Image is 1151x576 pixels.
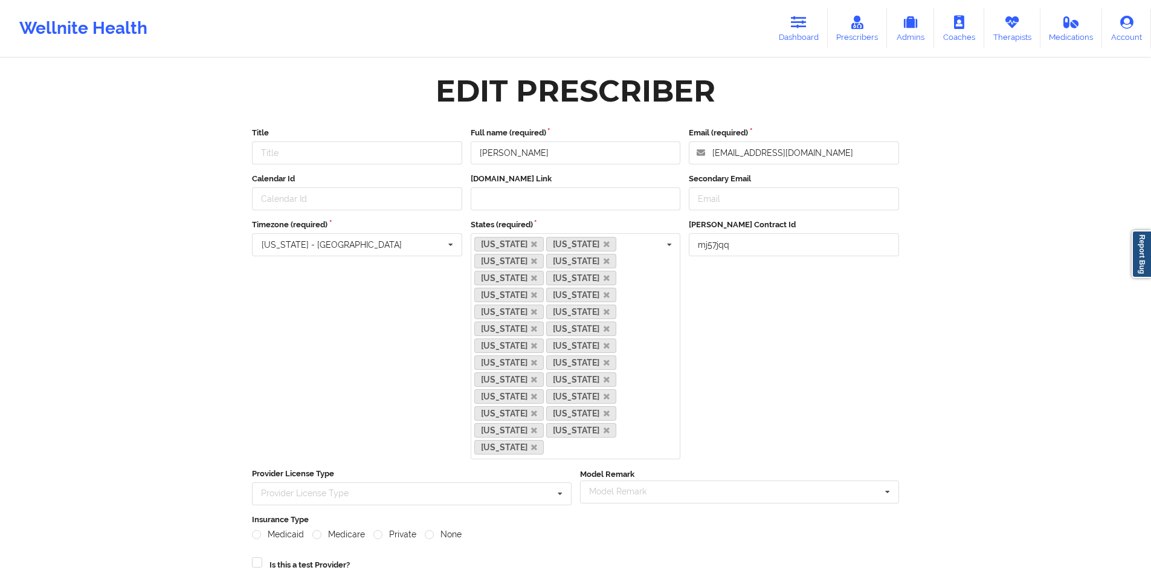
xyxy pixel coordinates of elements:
[258,487,366,500] div: Provider License Type
[471,173,681,185] label: [DOMAIN_NAME] Link
[471,141,681,164] input: Full name
[546,338,616,353] a: [US_STATE]
[770,8,828,48] a: Dashboard
[474,305,544,319] a: [US_STATE]
[373,529,416,540] label: Private
[425,529,462,540] label: None
[689,173,899,185] label: Secondary Email
[546,271,616,285] a: [US_STATE]
[1132,230,1151,278] a: Report Bug
[252,468,572,480] label: Provider License Type
[689,187,899,210] input: Email
[252,141,462,164] input: Title
[252,219,462,231] label: Timezone (required)
[546,254,616,268] a: [US_STATE]
[436,72,715,110] div: Edit Prescriber
[474,338,544,353] a: [US_STATE]
[474,440,544,455] a: [US_STATE]
[1102,8,1151,48] a: Account
[689,219,899,231] label: [PERSON_NAME] Contract Id
[474,355,544,370] a: [US_STATE]
[474,288,544,302] a: [US_STATE]
[984,8,1040,48] a: Therapists
[546,423,616,438] a: [US_STATE]
[546,372,616,387] a: [US_STATE]
[474,389,544,404] a: [US_STATE]
[252,529,304,540] label: Medicaid
[252,514,899,526] label: Insurance Type
[546,288,616,302] a: [US_STATE]
[546,406,616,421] a: [US_STATE]
[546,355,616,370] a: [US_STATE]
[546,322,616,336] a: [US_STATE]
[471,127,681,139] label: Full name (required)
[586,485,664,499] div: Model Remark
[689,141,899,164] input: Email address
[471,219,681,231] label: States (required)
[269,559,350,571] label: Is this a test Provider?
[580,468,634,481] label: Model Remark
[474,322,544,336] a: [US_STATE]
[474,271,544,285] a: [US_STATE]
[252,187,462,210] input: Calendar Id
[474,254,544,268] a: [US_STATE]
[887,8,934,48] a: Admins
[828,8,888,48] a: Prescribers
[689,233,899,256] input: Deel Contract Id
[252,173,462,185] label: Calendar Id
[546,305,616,319] a: [US_STATE]
[1040,8,1103,48] a: Medications
[312,529,365,540] label: Medicare
[546,237,616,251] a: [US_STATE]
[546,389,616,404] a: [US_STATE]
[474,423,544,438] a: [US_STATE]
[474,237,544,251] a: [US_STATE]
[474,372,544,387] a: [US_STATE]
[689,127,899,139] label: Email (required)
[252,127,462,139] label: Title
[934,8,984,48] a: Coaches
[474,406,544,421] a: [US_STATE]
[262,241,402,249] div: [US_STATE] - [GEOGRAPHIC_DATA]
